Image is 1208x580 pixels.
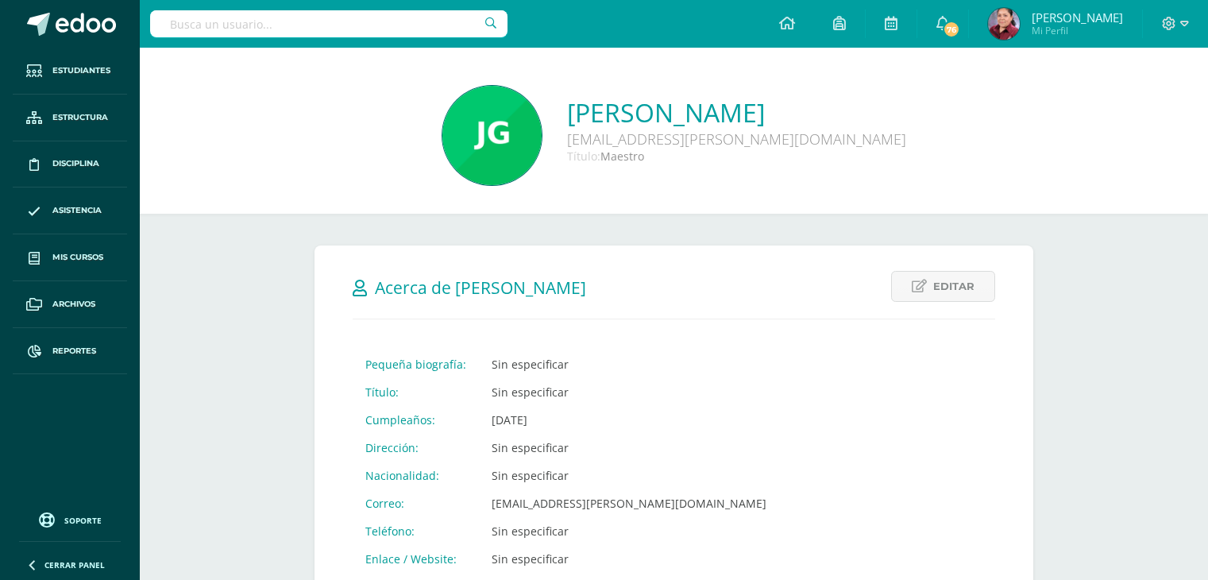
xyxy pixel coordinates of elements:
[13,328,127,375] a: Reportes
[13,234,127,281] a: Mis cursos
[479,406,779,434] td: [DATE]
[353,350,479,378] td: Pequeña biografía:
[13,95,127,141] a: Estructura
[13,281,127,328] a: Archivos
[44,559,105,570] span: Cerrar panel
[600,149,644,164] span: Maestro
[353,462,479,489] td: Nacionalidad:
[353,378,479,406] td: Título:
[52,345,96,358] span: Reportes
[19,508,121,530] a: Soporte
[375,276,586,299] span: Acerca de [PERSON_NAME]
[353,434,479,462] td: Dirección:
[353,489,479,517] td: Correo:
[64,515,102,526] span: Soporte
[353,517,479,545] td: Teléfono:
[1032,10,1123,25] span: [PERSON_NAME]
[933,272,975,301] span: Editar
[52,298,95,311] span: Archivos
[479,489,779,517] td: [EMAIL_ADDRESS][PERSON_NAME][DOMAIN_NAME]
[52,111,108,124] span: Estructura
[52,204,102,217] span: Asistencia
[479,545,779,573] td: Sin especificar
[52,251,103,264] span: Mis cursos
[353,406,479,434] td: Cumpleaños:
[442,86,542,185] img: 7ad3a2d6f2956d9e736a6f2035af298e.png
[567,130,906,149] div: [EMAIL_ADDRESS][PERSON_NAME][DOMAIN_NAME]
[943,21,960,38] span: 76
[52,157,99,170] span: Disciplina
[988,8,1020,40] img: d6b8000caef82a835dfd50702ce5cd6f.png
[479,462,779,489] td: Sin especificar
[479,434,779,462] td: Sin especificar
[13,141,127,188] a: Disciplina
[567,149,600,164] span: Título:
[479,378,779,406] td: Sin especificar
[891,271,995,302] a: Editar
[13,48,127,95] a: Estudiantes
[13,188,127,234] a: Asistencia
[353,545,479,573] td: Enlace / Website:
[150,10,508,37] input: Busca un usuario...
[1032,24,1123,37] span: Mi Perfil
[567,95,906,130] a: [PERSON_NAME]
[52,64,110,77] span: Estudiantes
[479,350,779,378] td: Sin especificar
[479,517,779,545] td: Sin especificar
